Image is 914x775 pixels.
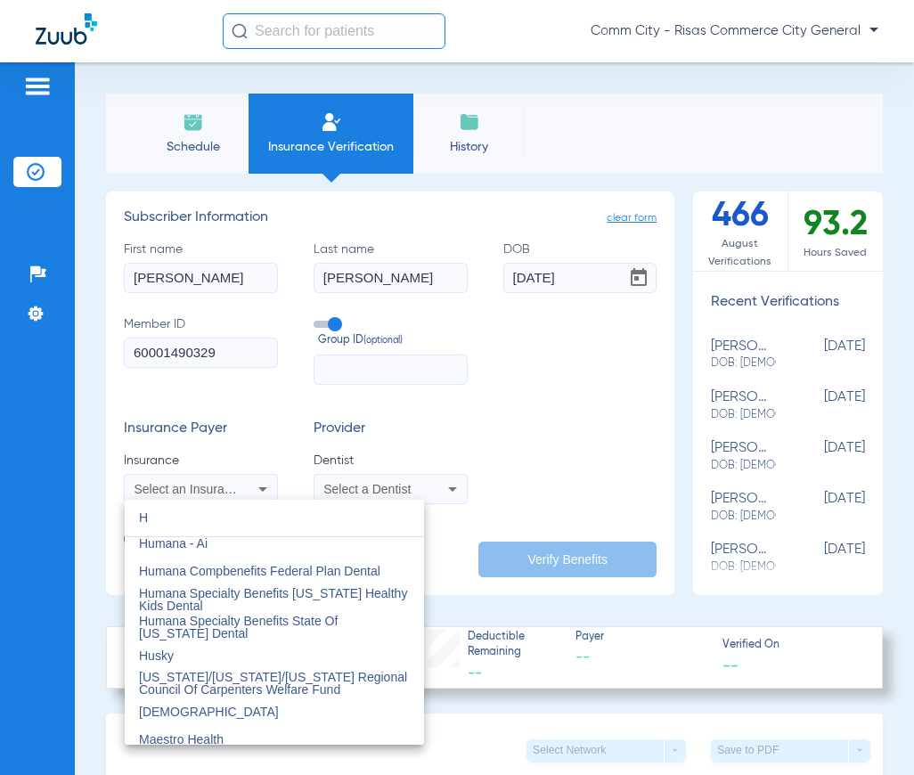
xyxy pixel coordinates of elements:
[139,564,380,578] span: Humana Compbenefits Federal Plan Dental
[125,500,424,536] input: dropdown search
[139,705,279,719] span: [DEMOGRAPHIC_DATA]
[139,649,174,663] span: Husky
[825,689,914,775] iframe: Chat Widget
[139,732,224,746] span: Maestro Health
[139,614,338,640] span: Humana Specialty Benefits State Of [US_STATE] Dental
[139,586,407,613] span: Humana Specialty Benefits [US_STATE] Healthy Kids Dental
[139,536,208,551] span: Humana - Ai
[139,670,407,697] span: [US_STATE]/[US_STATE]/[US_STATE] Regional Council Of Carpenters Welfare Fund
